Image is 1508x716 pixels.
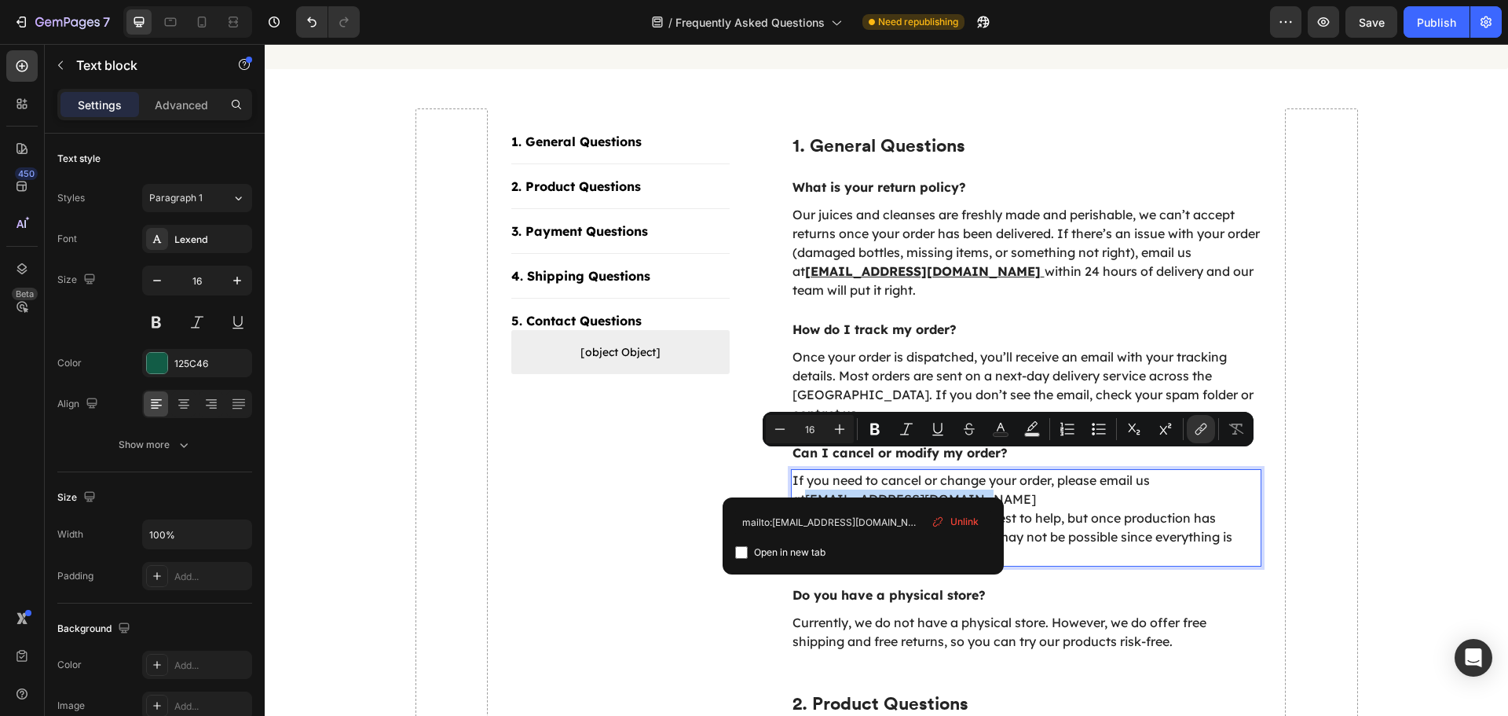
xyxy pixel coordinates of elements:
div: Editor contextual toolbar [763,412,1254,446]
a: [EMAIL_ADDRESS][DOMAIN_NAME] [540,447,771,463]
div: Background [57,619,134,640]
div: Padding [57,569,93,583]
span: / [668,14,672,31]
p: Settings [78,97,122,113]
p: Currently, we do not have a physical store. However, we do offer free shipping and free returns, ... [528,569,996,607]
div: Add... [174,699,248,714]
div: Rich Text Editor. Editing area: main [526,399,997,419]
span: Save [1359,16,1385,29]
button: Paragraph 1 [142,184,252,212]
div: 450 [15,167,38,180]
div: Lexend [174,233,248,247]
div: Width [57,527,83,542]
p: Advanced [155,97,208,113]
p: 2. Product Questions [528,648,996,671]
div: Rich Text Editor. Editing area: main [526,542,997,561]
button: Publish [1404,6,1470,38]
p: How do I track my order? [528,277,996,294]
div: Publish [1417,14,1456,31]
p: Do you have a physical store? [528,543,996,560]
span: Paragraph 1 [149,191,203,205]
button: Save [1345,6,1397,38]
div: Rich Text Editor. Editing area: main [526,302,997,380]
button: Show more [57,431,252,459]
input: Paste link here [735,510,991,535]
div: Beta [12,288,38,300]
div: Rich Text Editor. Editing area: main [526,425,997,523]
p: Can I cancel or modify my order? [528,401,996,417]
h2: Rich Text Editor. Editing area: main [526,88,997,115]
div: Color [57,356,82,370]
div: Size [57,487,99,509]
div: Image [57,699,85,713]
div: Show more [119,437,192,453]
a: [EMAIL_ADDRESS][DOMAIN_NAME] [540,219,776,235]
div: Styles [57,191,85,205]
p: 7 [103,13,110,31]
div: Font [57,232,77,246]
div: 125C46 [174,357,248,371]
button: 7 [6,6,117,38]
div: Size [57,270,99,291]
p: 1. General Questions [528,90,996,113]
input: Auto [143,520,251,549]
div: Color [57,658,82,672]
p: Our juices and cleanses are freshly made and perishable, we can’t accept returns once your order ... [528,161,996,255]
div: Open Intercom Messenger [1455,639,1492,677]
div: Add... [174,570,248,584]
div: Add... [174,659,248,673]
div: Text style [57,152,101,166]
iframe: Design area [265,44,1508,716]
div: Align [57,394,101,415]
p: Once your order is dispatched, you’ll receive an email with your tracking details. Most orders ar... [528,303,996,379]
div: Rich Text Editor. Editing area: main [526,160,997,257]
div: Rich Text Editor. Editing area: main [526,134,997,153]
div: Rich Text Editor. Editing area: main [526,276,997,296]
span: Open in new tab [754,543,825,562]
p: Text block [76,56,210,75]
span: Need republishing [878,15,958,29]
span: Unlink [950,515,979,529]
div: Undo/Redo [296,6,360,38]
p: What is your return policy? [528,135,996,152]
p: If you need to cancel or change your order, please email us at as soon as possible. We’ll do our ... [528,427,996,521]
span: Frequently Asked Questions [675,14,825,31]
